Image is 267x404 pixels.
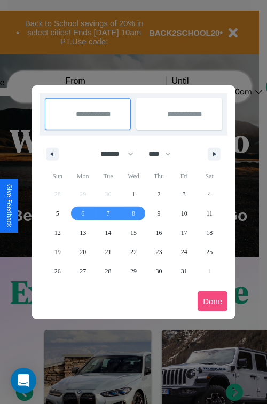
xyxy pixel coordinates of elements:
[130,223,137,242] span: 15
[105,223,112,242] span: 14
[80,262,86,281] span: 27
[197,168,222,185] span: Sat
[70,204,95,223] button: 6
[121,262,146,281] button: 29
[107,204,110,223] span: 7
[181,223,187,242] span: 17
[171,242,197,262] button: 24
[45,168,70,185] span: Sun
[132,185,135,204] span: 1
[197,185,222,204] button: 4
[146,223,171,242] button: 16
[81,204,84,223] span: 6
[45,262,70,281] button: 26
[96,168,121,185] span: Tue
[121,204,146,223] button: 8
[197,242,222,262] button: 25
[206,242,213,262] span: 25
[132,204,135,223] span: 8
[155,262,162,281] span: 30
[70,223,95,242] button: 13
[105,262,112,281] span: 28
[96,204,121,223] button: 7
[197,223,222,242] button: 18
[181,242,187,262] span: 24
[171,168,197,185] span: Fri
[105,242,112,262] span: 21
[146,168,171,185] span: Thu
[171,262,197,281] button: 31
[121,168,146,185] span: Wed
[181,262,187,281] span: 31
[56,204,59,223] span: 5
[121,223,146,242] button: 15
[70,262,95,281] button: 27
[171,204,197,223] button: 10
[146,204,171,223] button: 9
[70,168,95,185] span: Mon
[130,242,137,262] span: 22
[157,204,160,223] span: 9
[121,185,146,204] button: 1
[171,185,197,204] button: 3
[96,262,121,281] button: 28
[54,223,61,242] span: 12
[171,223,197,242] button: 17
[146,242,171,262] button: 23
[45,223,70,242] button: 12
[146,185,171,204] button: 2
[11,368,36,393] div: Open Intercom Messenger
[45,242,70,262] button: 19
[181,204,187,223] span: 10
[155,223,162,242] span: 16
[198,291,227,311] button: Done
[157,185,160,204] span: 2
[80,242,86,262] span: 20
[130,262,137,281] span: 29
[96,223,121,242] button: 14
[54,242,61,262] span: 19
[5,184,13,227] div: Give Feedback
[121,242,146,262] button: 22
[146,262,171,281] button: 30
[206,204,213,223] span: 11
[80,223,86,242] span: 13
[96,242,121,262] button: 21
[155,242,162,262] span: 23
[197,204,222,223] button: 11
[54,262,61,281] span: 26
[206,223,213,242] span: 18
[208,185,211,204] span: 4
[45,204,70,223] button: 5
[183,185,186,204] span: 3
[70,242,95,262] button: 20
